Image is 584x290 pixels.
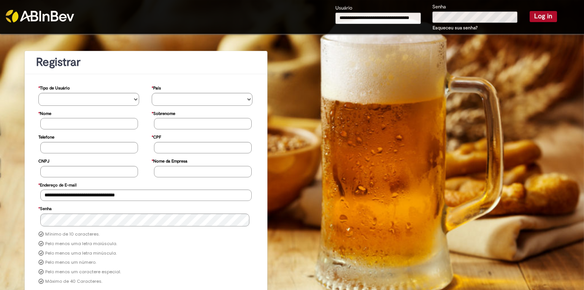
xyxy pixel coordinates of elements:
label: Mínimo de 10 caracteres. [45,231,100,237]
button: Log in [530,11,557,22]
label: Máximo de 40 Caracteres. [45,279,102,285]
img: ABInbev-white.png [6,10,74,22]
label: Telefone [38,131,54,142]
label: Pelo menos uma letra minúscula. [45,250,117,257]
label: Endereço de E-mail [38,179,76,190]
a: Esqueceu sua senha? [433,25,478,31]
label: Nome [38,107,51,118]
label: Tipo de Usuário [38,82,70,93]
label: País [152,82,161,93]
label: Senha [432,3,446,11]
label: Pelo menos uma letra maiúscula. [45,241,117,247]
h1: Registrar [36,56,256,69]
label: Usuário [335,5,352,12]
label: CNPJ [38,155,49,166]
label: CPF [152,131,161,142]
label: Pelo menos um caractere especial. [45,269,121,275]
label: Pelo menos um número. [45,260,96,266]
label: Sobrenome [152,107,175,118]
label: Senha [38,202,52,214]
label: Nome da Empresa [152,155,187,166]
